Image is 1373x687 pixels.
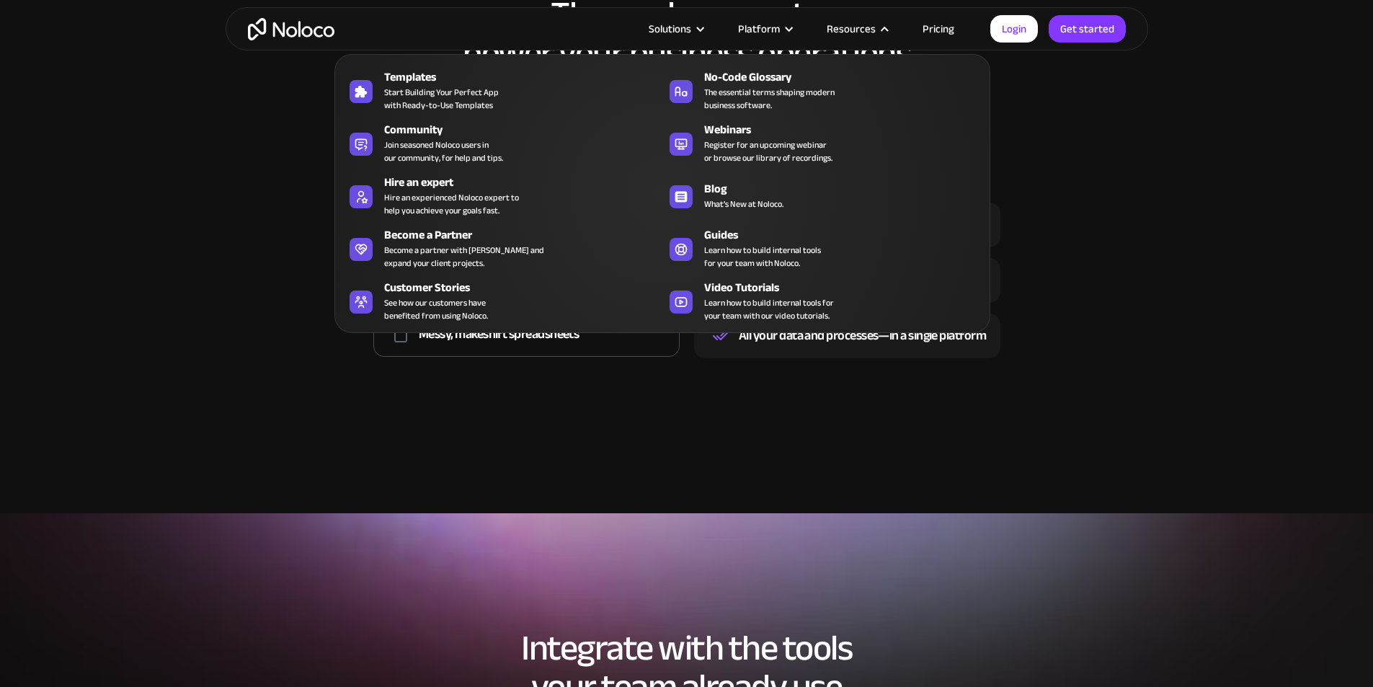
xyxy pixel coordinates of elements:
[662,171,982,220] a: BlogWhat's New at Noloco.
[631,19,720,38] div: Solutions
[704,68,989,86] div: No-Code Glossary
[342,223,662,272] a: Become a PartnerBecome a partner with [PERSON_NAME] andexpand your client projects.
[342,118,662,167] a: CommunityJoin seasoned Noloco users inour community, for help and tips.
[704,296,834,322] span: Learn how to build internal tools for your team with our video tutorials.
[384,226,669,244] div: Become a Partner
[704,86,835,112] span: The essential terms shaping modern business software.
[704,226,989,244] div: Guides
[384,86,499,112] span: Start Building Your Perfect App with Ready-to-Use Templates
[248,18,334,40] a: home
[809,19,905,38] div: Resources
[662,223,982,272] a: GuidesLearn how to build internal toolsfor your team with Noloco.
[739,325,986,347] div: All your data and processes—in a single platform
[704,138,832,164] span: Register for an upcoming webinar or browse our library of recordings.
[1049,15,1126,43] a: Get started
[704,180,989,198] div: Blog
[827,19,876,38] div: Resources
[334,34,990,333] nav: Resources
[384,121,669,138] div: Community
[384,191,519,217] div: Hire an experienced Noloco expert to help you achieve your goals fast.
[720,19,809,38] div: Platform
[649,19,691,38] div: Solutions
[662,66,982,115] a: No-Code GlossaryThe essential terms shaping modernbusiness software.
[704,279,989,296] div: Video Tutorials
[342,66,662,115] a: TemplatesStart Building Your Perfect Appwith Ready-to-Use Templates
[662,118,982,167] a: WebinarsRegister for an upcoming webinaror browse our library of recordings.
[704,244,821,270] span: Learn how to build internal tools for your team with Noloco.
[704,198,783,210] span: What's New at Noloco.
[905,19,972,38] a: Pricing
[384,174,669,191] div: Hire an expert
[384,138,503,164] span: Join seasoned Noloco users in our community, for help and tips.
[384,296,488,322] span: See how our customers have benefited from using Noloco.
[384,244,544,270] div: Become a partner with [PERSON_NAME] and expand your client projects.
[384,279,669,296] div: Customer Stories
[342,276,662,325] a: Customer StoriesSee how our customers havebenefited from using Noloco.
[384,68,669,86] div: Templates
[419,324,579,345] div: Messy, makeshift spreadsheets
[662,276,982,325] a: Video TutorialsLearn how to build internal tools foryour team with our video tutorials.
[990,15,1038,43] a: Login
[738,19,780,38] div: Platform
[342,171,662,220] a: Hire an expertHire an experienced Noloco expert tohelp you achieve your goals fast.
[704,121,989,138] div: Webinars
